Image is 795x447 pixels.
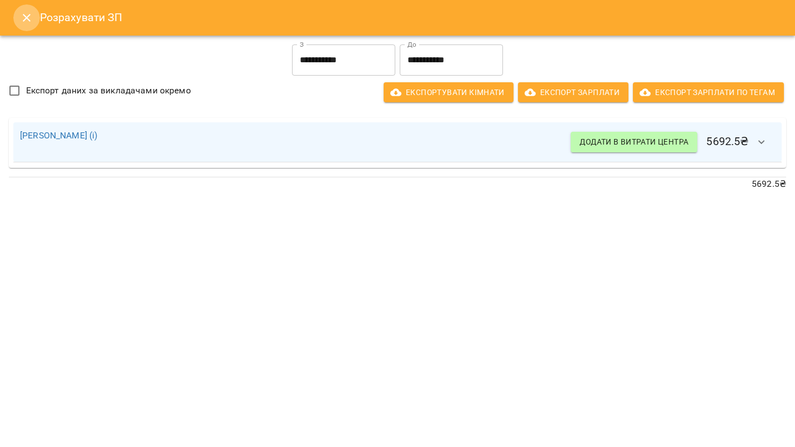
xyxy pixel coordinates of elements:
button: Експорт Зарплати [518,82,628,102]
span: Експорт даних за викладачами окремо [26,84,191,97]
button: Експортувати кімнати [384,82,514,102]
span: Експорт Зарплати по тегам [642,86,775,99]
a: [PERSON_NAME] (і) [20,130,98,141]
button: Експорт Зарплати по тегам [633,82,784,102]
button: Додати в витрати центра [571,132,697,152]
button: Close [13,4,40,31]
span: Експорт Зарплати [527,86,620,99]
span: Додати в витрати центра [580,135,688,148]
span: Експортувати кімнати [393,86,505,99]
h6: Розрахувати ЗП [40,9,782,26]
h6: 5692.5 ₴ [571,129,775,156]
p: 5692.5 ₴ [9,177,786,191]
